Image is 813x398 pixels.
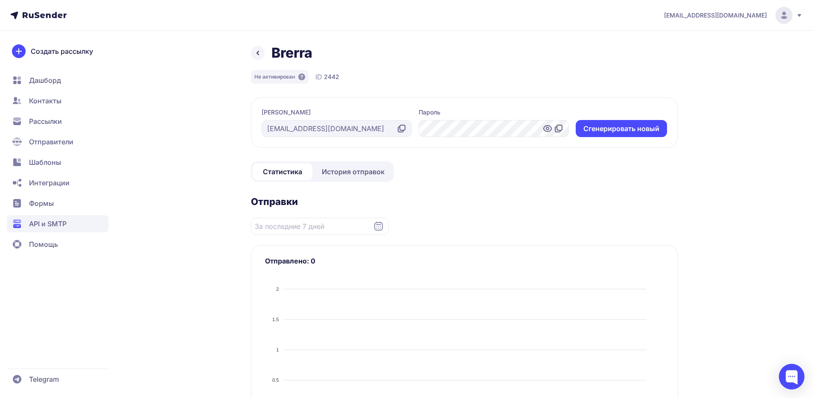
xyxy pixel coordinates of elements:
[251,218,389,235] input: Datepicker input
[315,72,339,82] div: ID
[29,96,61,106] span: Контакты
[253,163,312,180] a: Статистика
[29,239,58,249] span: Помощь
[664,11,767,20] span: [EMAIL_ADDRESS][DOMAIN_NAME]
[272,317,279,322] tspan: 1.5
[419,108,440,117] label: Пароль
[29,178,70,188] span: Интеграции
[29,137,73,147] span: Отправители
[271,44,312,61] h1: Brerra
[29,219,67,229] span: API и SMTP
[276,347,279,352] tspan: 1
[576,120,667,137] button: Cгенерировать новый
[254,73,295,80] span: Не активирован
[251,196,678,208] h2: Отправки
[314,163,392,180] a: История отправок
[31,46,93,56] span: Создать рассылку
[276,287,279,292] tspan: 2
[29,116,62,126] span: Рассылки
[29,75,61,85] span: Дашборд
[262,108,311,117] label: [PERSON_NAME]
[29,198,54,208] span: Формы
[263,167,302,177] span: Статистика
[265,256,664,266] h3: Отправлено: 0
[324,73,339,81] span: 2442
[272,378,279,383] tspan: 0.5
[29,374,59,384] span: Telegram
[322,167,385,177] span: История отправок
[7,371,108,388] a: Telegram
[29,157,61,167] span: Шаблоны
